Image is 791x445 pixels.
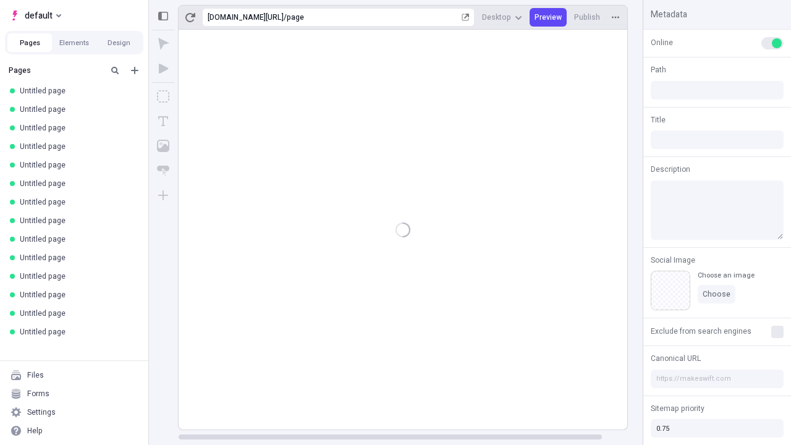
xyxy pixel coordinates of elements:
[9,66,103,75] div: Pages
[530,8,567,27] button: Preview
[651,403,704,414] span: Sitemap priority
[7,33,52,52] button: Pages
[20,308,133,318] div: Untitled page
[20,290,133,300] div: Untitled page
[574,12,600,22] span: Publish
[651,353,701,364] span: Canonical URL
[20,86,133,96] div: Untitled page
[477,8,527,27] button: Desktop
[20,253,133,263] div: Untitled page
[569,8,605,27] button: Publish
[152,110,174,132] button: Text
[25,8,53,23] span: default
[651,326,751,337] span: Exclude from search engines
[287,12,459,22] div: page
[20,216,133,226] div: Untitled page
[651,164,690,175] span: Description
[651,255,695,266] span: Social Image
[20,179,133,189] div: Untitled page
[20,104,133,114] div: Untitled page
[96,33,141,52] button: Design
[651,37,673,48] span: Online
[152,159,174,182] button: Button
[127,63,142,78] button: Add new
[27,370,44,380] div: Files
[20,271,133,281] div: Untitled page
[535,12,562,22] span: Preview
[482,12,511,22] span: Desktop
[698,285,735,303] button: Choose
[20,123,133,133] div: Untitled page
[27,407,56,417] div: Settings
[651,64,666,75] span: Path
[703,289,730,299] span: Choose
[152,85,174,108] button: Box
[52,33,96,52] button: Elements
[27,426,43,436] div: Help
[20,142,133,151] div: Untitled page
[651,370,784,388] input: https://makeswift.com
[152,135,174,157] button: Image
[20,327,133,337] div: Untitled page
[698,271,755,280] div: Choose an image
[27,389,49,399] div: Forms
[5,6,66,25] button: Select site
[20,160,133,170] div: Untitled page
[20,197,133,207] div: Untitled page
[284,12,287,22] div: /
[208,12,284,22] div: [URL][DOMAIN_NAME]
[20,234,133,244] div: Untitled page
[651,114,666,125] span: Title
